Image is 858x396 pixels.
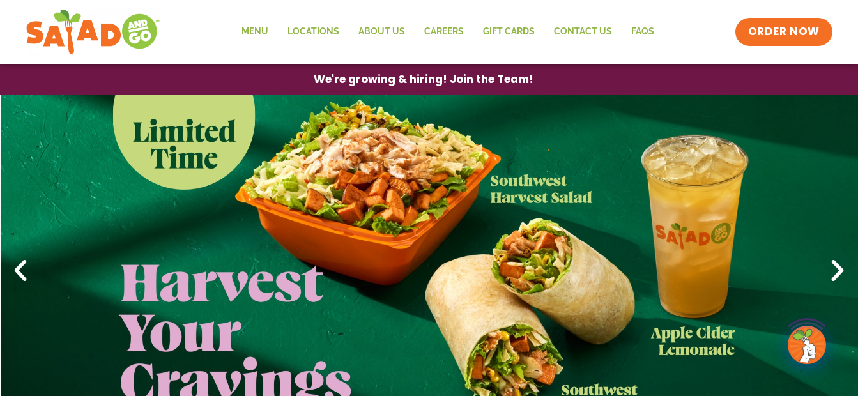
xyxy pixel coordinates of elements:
nav: Menu [232,17,664,47]
img: new-SAG-logo-768×292 [26,6,160,57]
a: About Us [349,17,415,47]
div: Previous slide [6,257,34,285]
span: ORDER NOW [748,24,820,40]
a: FAQs [622,17,664,47]
a: We're growing & hiring! Join the Team! [295,65,553,95]
span: We're growing & hiring! Join the Team! [314,74,533,85]
a: Locations [278,17,349,47]
div: Next slide [824,257,852,285]
a: GIFT CARDS [473,17,544,47]
a: Menu [232,17,278,47]
a: Contact Us [544,17,622,47]
a: Careers [415,17,473,47]
a: ORDER NOW [735,18,832,46]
